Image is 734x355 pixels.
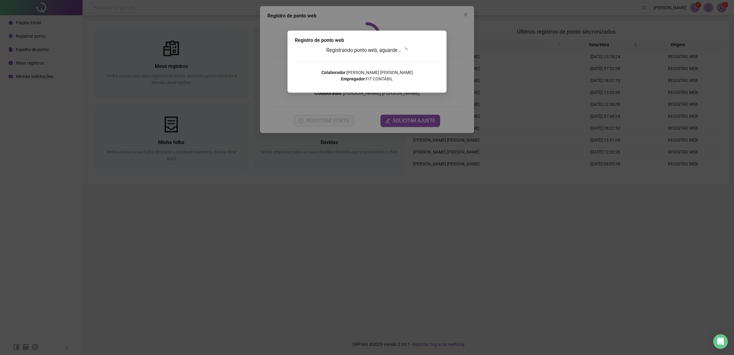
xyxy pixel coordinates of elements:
[341,76,365,81] strong: Empregador
[402,48,407,53] span: loading
[295,69,439,82] p: : [PERSON_NAME] [PERSON_NAME] : FIT CONTÁBIL
[295,46,439,54] h3: Registrando ponto web, aguarde...
[321,70,346,75] strong: Colaborador
[713,334,728,349] div: Open Intercom Messenger
[295,37,439,44] div: Registro de ponto web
